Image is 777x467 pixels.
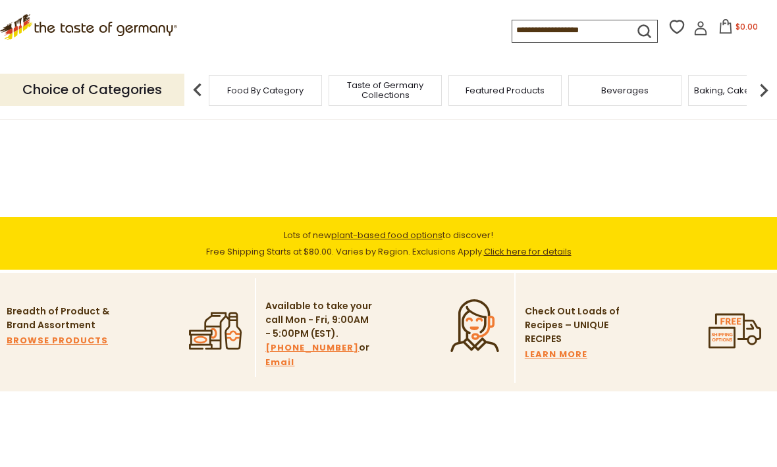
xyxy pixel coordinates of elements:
img: previous arrow [184,77,211,103]
a: LEARN MORE [525,347,587,362]
a: Food By Category [227,86,304,95]
a: Beverages [601,86,649,95]
a: Featured Products [466,86,545,95]
img: next arrow [751,77,777,103]
span: Lots of new to discover! Free Shipping Starts at $80.00. Varies by Region. Exclusions Apply. [206,229,572,258]
a: Email [265,355,294,370]
span: $0.00 [736,21,758,32]
p: Available to take your call Mon - Fri, 9:00AM - 5:00PM (EST). or [265,299,374,370]
a: [PHONE_NUMBER] [265,341,359,355]
a: Taste of Germany Collections [333,80,438,100]
p: Breadth of Product & Brand Assortment [7,305,115,332]
a: BROWSE PRODUCTS [7,333,108,348]
button: $0.00 [710,19,766,39]
a: plant-based food options [331,229,442,241]
a: Click here for details [484,245,572,258]
p: Check Out Loads of Recipes – UNIQUE RECIPES [525,305,620,346]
